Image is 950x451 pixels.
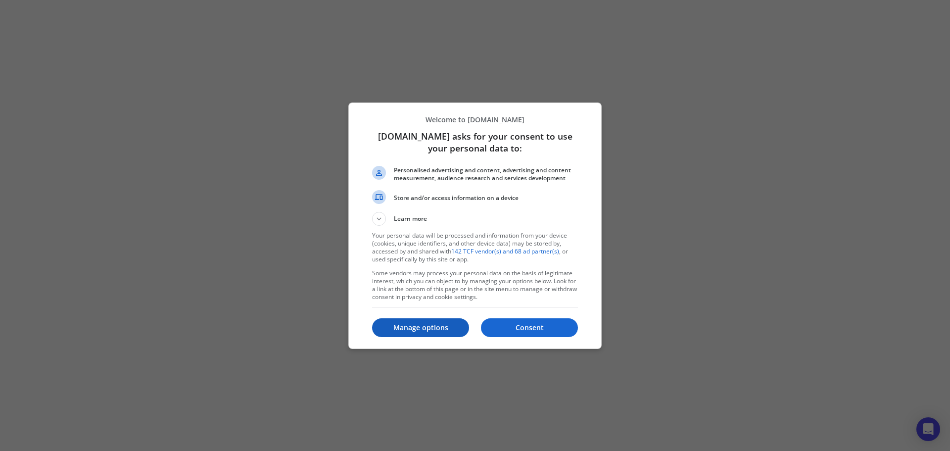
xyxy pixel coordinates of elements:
span: Store and/or access information on a device [394,194,578,202]
p: Your personal data will be processed and information from your device (cookies, unique identifier... [372,232,578,263]
span: Learn more [394,214,427,226]
button: Consent [481,318,578,337]
div: cashpilots.com asks for your consent to use your personal data to: [348,102,602,349]
span: Personalised advertising and content, advertising and content measurement, audience research and ... [394,166,578,182]
a: 142 TCF vendor(s) and 68 ad partner(s) [451,247,559,255]
p: Consent [481,323,578,333]
p: Welcome to [DOMAIN_NAME] [372,115,578,124]
p: Manage options [372,323,469,333]
h1: [DOMAIN_NAME] asks for your consent to use your personal data to: [372,130,578,154]
p: Some vendors may process your personal data on the basis of legitimate interest, which you can ob... [372,269,578,301]
button: Manage options [372,318,469,337]
button: Learn more [372,212,578,226]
